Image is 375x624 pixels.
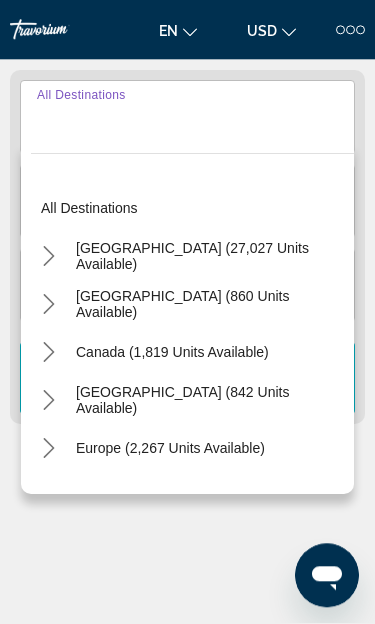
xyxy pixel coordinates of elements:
span: [GEOGRAPHIC_DATA] (27,027 units available) [76,241,344,273]
button: Select destination: Europe (2,267 units available) [66,431,275,467]
span: en [159,24,178,40]
span: [GEOGRAPHIC_DATA] (860 units available) [76,289,344,321]
button: Select destination: Caribbean & Atlantic Islands (842 units available) [66,383,354,419]
iframe: Button to launch messaging window [295,544,359,608]
button: Select destination: Australia (196 units available) [66,479,273,515]
span: Canada (1,819 units available) [76,345,269,361]
button: Change language [149,17,207,46]
button: Toggle Caribbean & Atlantic Islands (842 units available) submenu [31,384,66,419]
span: Europe (2,267 units available) [76,441,265,457]
input: Select destination [37,107,338,131]
button: Toggle Australia (196 units available) submenu [31,480,66,515]
button: Toggle Mexico (860 units available) submenu [31,288,66,323]
button: Toggle United States (27,027 units available) submenu [31,240,66,275]
span: All destinations [41,201,138,217]
div: Destination options [21,144,354,495]
div: Search widget [20,81,355,415]
button: Toggle Europe (2,267 units available) submenu [31,432,66,467]
button: Select destination: Mexico (860 units available) [66,287,354,323]
span: [GEOGRAPHIC_DATA] (842 units available) [76,385,344,417]
button: Select destination: Canada (1,819 units available) [66,335,279,371]
button: Change currency [237,17,306,46]
button: Search [20,343,355,415]
button: Select destination: All destinations [31,191,354,227]
span: USD [247,24,277,40]
span: All Destinations [37,89,126,102]
button: Select destination: United States (27,027 units available) [66,239,354,275]
button: Toggle Canada (1,819 units available) submenu [31,336,66,371]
